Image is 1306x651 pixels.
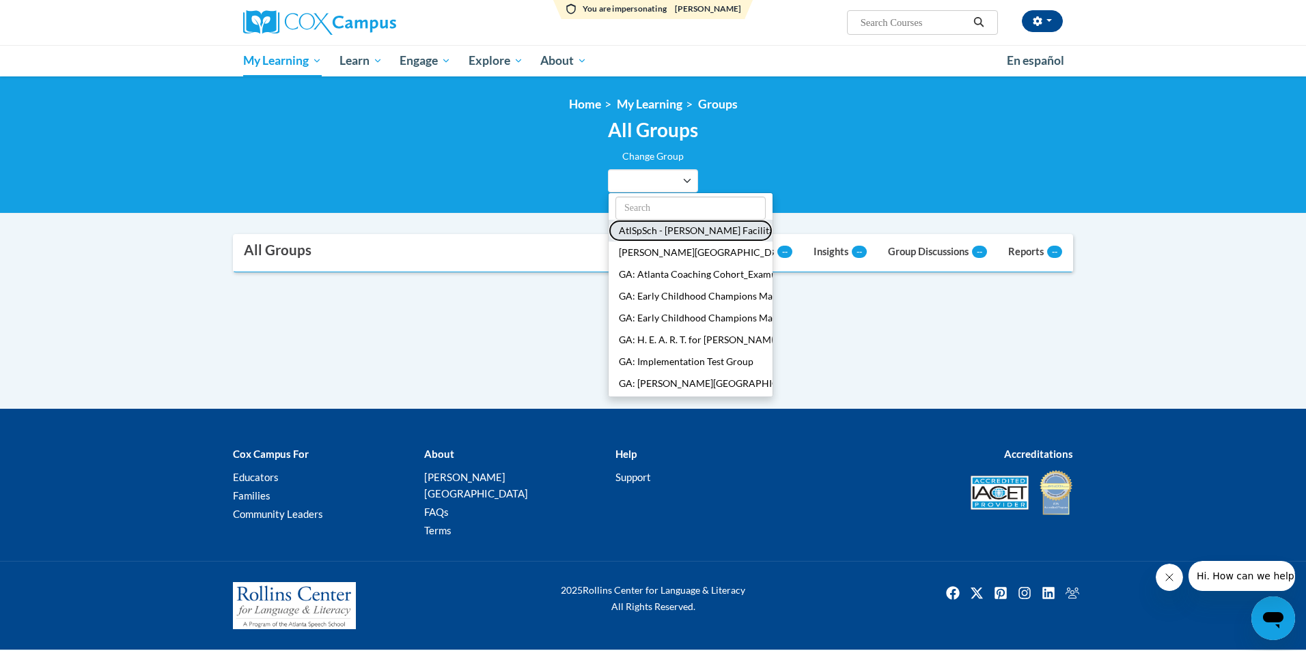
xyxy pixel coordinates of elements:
img: Cox Campus [243,10,396,35]
a: Explore [460,45,532,76]
a: My Learning [234,45,331,76]
img: LinkedIn icon [1038,582,1059,604]
a: Facebook [942,582,964,604]
div: Main menu [223,45,1083,76]
button: GA: Atlanta Coaching Cohort_Example [609,263,773,285]
a: [PERSON_NAME][GEOGRAPHIC_DATA] [424,471,528,500]
a: About [532,45,596,76]
a: Support [615,471,651,483]
a: Reports-- [998,235,1072,272]
a: En español [998,46,1073,75]
img: Pinterest icon [990,582,1012,604]
span: Hi. How can we help? [8,10,111,20]
button: GA: Early Childhood Champions Mayorʹs Early Literacy Award - Infant/Toddler [609,285,773,307]
img: IDA® Accredited [1039,469,1073,517]
button: Search [969,14,989,31]
a: Educators [233,471,279,483]
button: Account Settings [1022,10,1063,32]
button: AtlSpSch - [PERSON_NAME] Facilitators [609,220,773,242]
span: -- [972,246,987,258]
span: En español [1007,53,1064,68]
a: Twitter [966,582,988,604]
span: 2025 [561,584,583,596]
h2: All Groups [608,119,698,142]
span: -- [777,246,792,258]
a: Community Leaders [233,508,323,520]
input: Search [615,197,766,220]
a: My Learning [617,97,682,111]
span: My Learning [243,53,322,69]
label: Change Group [622,149,684,164]
iframe: Button to launch messaging window [1251,596,1295,640]
button: GA: Implementation Test Group [609,351,773,373]
a: Terms [424,524,451,536]
a: Engage [391,45,460,76]
span: -- [852,246,867,258]
b: Help [615,448,637,460]
div: Rollins Center for Language & Literacy All Rights Reserved. [510,582,796,615]
img: Twitter icon [966,582,988,604]
span: -- [1047,246,1062,258]
a: Home [569,97,601,111]
input: Search Courses [859,14,969,31]
iframe: Message from company [1189,561,1295,591]
a: Instagram [1014,582,1036,604]
span: Engage [400,53,451,69]
a: Group Discussions-- [878,235,997,272]
div: All Groups [244,242,311,259]
button: GA: H. E. A. R. T. for [PERSON_NAME] [609,329,773,351]
span: About [540,53,587,69]
button: GA: [PERSON_NAME][GEOGRAPHIC_DATA] [609,373,773,394]
a: Facebook Group [1061,582,1083,604]
img: Instagram icon [1014,582,1036,604]
img: Accredited IACET® Provider [971,476,1029,510]
a: Families [233,489,270,502]
a: Learn [331,45,391,76]
button: Rollins Day Practice - Members Group [609,394,773,416]
button: [PERSON_NAME][GEOGRAPHIC_DATA]/[GEOGRAPHIC_DATA] [609,242,773,263]
span: Explore [469,53,523,69]
img: Facebook group icon [1061,582,1083,604]
a: Groups [698,97,738,111]
iframe: Close message [1156,564,1183,591]
b: Cox Campus For [233,448,309,460]
b: About [424,448,454,460]
a: FAQs [424,506,449,518]
a: Linkedin [1038,582,1059,604]
a: Pinterest [990,582,1012,604]
img: Rollins Center for Language & Literacy - A Program of the Atlanta Speech School [233,582,356,630]
img: Facebook icon [942,582,964,604]
a: Insights-- [803,235,877,272]
span: Learn [339,53,383,69]
b: Accreditations [1004,448,1073,460]
button: GA: Early Childhood Champions Mayorʹs Early Literacy Award - Preschool/Pre-K [609,307,773,329]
